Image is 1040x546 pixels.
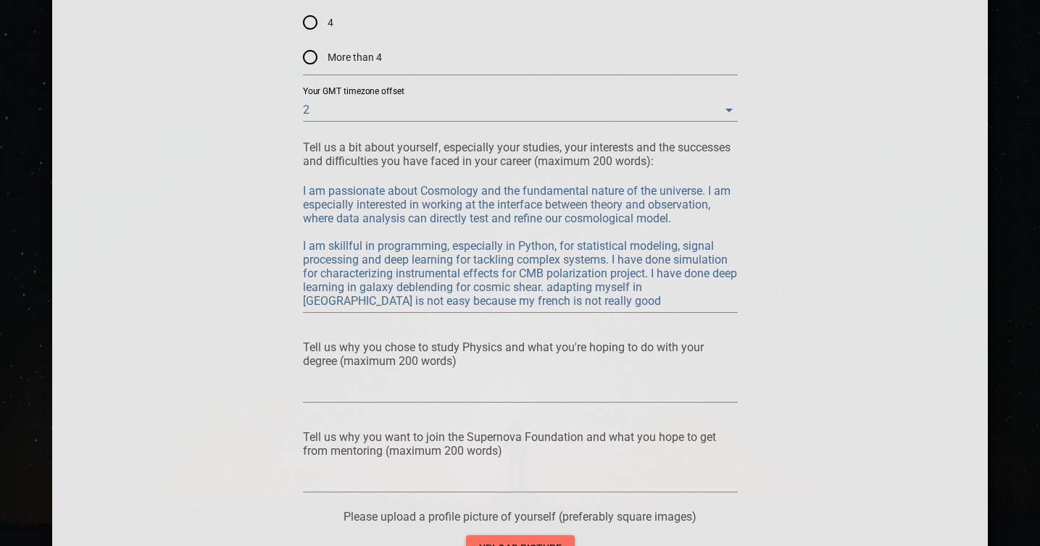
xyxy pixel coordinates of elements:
span: 4 [328,15,333,30]
div: 2 [303,98,738,122]
textarea: I am passionate about Cosmology and the fundamental nature of the universe. I am especially inter... [303,184,738,308]
p: Tell us a bit about yourself, especially your studies, your interests and the successes and diffi... [303,140,738,168]
p: Tell us why you want to join the Supernova Foundation and what you hope to get from mentoring (ma... [303,430,738,458]
p: Tell us why you chose to study Physics and what you're hoping to do with your degree (maximum 200... [303,340,738,368]
span: More than 4 [328,50,382,65]
p: Please upload a profile picture of yourself (preferably square images) [303,510,738,524]
label: Your GMT timezone offset [303,88,404,96]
